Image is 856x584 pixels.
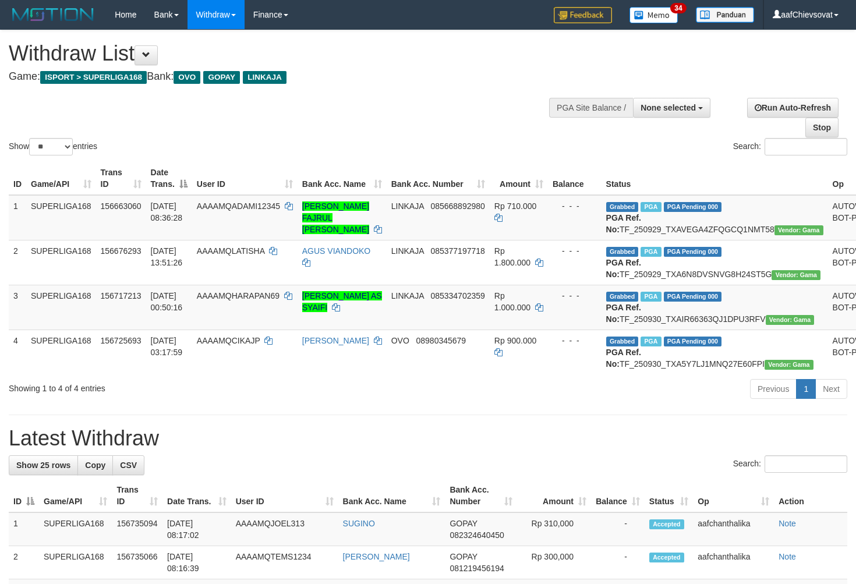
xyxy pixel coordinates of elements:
span: [DATE] 03:17:59 [151,336,183,357]
th: Amount: activate to sort column ascending [490,162,548,195]
span: 156663060 [101,201,142,211]
a: Run Auto-Refresh [747,98,839,118]
input: Search: [765,455,847,473]
td: [DATE] 08:16:39 [162,546,231,579]
td: 2 [9,546,39,579]
th: Game/API: activate to sort column ascending [39,479,112,512]
span: LINKAJA [391,246,424,256]
td: Rp 300,000 [517,546,591,579]
td: - [591,512,645,546]
img: panduan.png [696,7,754,23]
span: [DATE] 13:51:26 [151,246,183,267]
span: OVO [174,71,200,84]
div: - - - [553,200,597,212]
td: 3 [9,285,26,330]
h1: Latest Withdraw [9,427,847,450]
span: Rp 1.800.000 [494,246,530,267]
span: Copy [85,461,105,470]
td: 1 [9,512,39,546]
span: LINKAJA [243,71,286,84]
h4: Game: Bank: [9,71,559,83]
span: GOPAY [203,71,240,84]
input: Search: [765,138,847,155]
span: Copy 085668892980 to clipboard [430,201,484,211]
span: [DATE] 08:36:28 [151,201,183,222]
th: Bank Acc. Number: activate to sort column ascending [387,162,490,195]
a: Next [815,379,847,399]
div: - - - [553,245,597,257]
th: Bank Acc. Number: activate to sort column ascending [445,479,517,512]
span: Accepted [649,553,684,562]
a: SUGINO [343,519,375,528]
img: MOTION_logo.png [9,6,97,23]
th: User ID: activate to sort column ascending [231,479,338,512]
span: 34 [670,3,686,13]
span: GOPAY [450,552,477,561]
td: Rp 310,000 [517,512,591,546]
td: AAAAMQTEMS1234 [231,546,338,579]
td: SUPERLIGA168 [26,240,96,285]
span: AAAAMQHARAPAN69 [197,291,280,300]
a: [PERSON_NAME] [302,336,369,345]
label: Show entries [9,138,97,155]
td: SUPERLIGA168 [26,195,96,240]
a: 1 [796,379,816,399]
b: PGA Ref. No: [606,303,641,324]
a: Previous [750,379,797,399]
span: Rp 900.000 [494,336,536,345]
div: PGA Site Balance / [549,98,633,118]
span: Copy 085377197718 to clipboard [430,246,484,256]
span: Grabbed [606,247,639,257]
span: Grabbed [606,292,639,302]
th: User ID: activate to sort column ascending [192,162,298,195]
td: 1 [9,195,26,240]
span: Grabbed [606,337,639,346]
td: AAAAMQJOEL313 [231,512,338,546]
b: PGA Ref. No: [606,348,641,369]
th: Date Trans.: activate to sort column ascending [162,479,231,512]
span: CSV [120,461,137,470]
div: - - - [553,335,597,346]
span: Marked by aafnonsreyleab [641,292,661,302]
img: Feedback.jpg [554,7,612,23]
th: ID [9,162,26,195]
span: OVO [391,336,409,345]
th: Status [602,162,828,195]
td: TF_250930_TXA5Y7LJ1MNQ27E60FPI [602,330,828,374]
a: Note [779,519,796,528]
span: PGA Pending [664,247,722,257]
td: TF_250929_TXAVEGA4ZFQGCQ1NMT58 [602,195,828,240]
span: AAAAMQLATISHA [197,246,264,256]
td: SUPERLIGA168 [26,330,96,374]
span: 156725693 [101,336,142,345]
span: PGA Pending [664,292,722,302]
img: Button%20Memo.svg [629,7,678,23]
a: Copy [77,455,113,475]
span: Vendor URL: https://trx31.1velocity.biz [772,270,820,280]
th: Balance: activate to sort column ascending [591,479,645,512]
span: None selected [641,103,696,112]
a: [PERSON_NAME] [343,552,410,561]
span: PGA Pending [664,202,722,212]
th: Trans ID: activate to sort column ascending [96,162,146,195]
span: Copy 081219456194 to clipboard [450,564,504,573]
th: Date Trans.: activate to sort column descending [146,162,192,195]
td: [DATE] 08:17:02 [162,512,231,546]
label: Search: [733,138,847,155]
th: Balance [548,162,602,195]
span: AAAAMQADAMI12345 [197,201,280,211]
span: Vendor URL: https://trx31.1velocity.biz [774,225,823,235]
h1: Withdraw List [9,42,559,65]
div: - - - [553,290,597,302]
span: Marked by aafsoycanthlai [641,247,661,257]
td: - [591,546,645,579]
td: 2 [9,240,26,285]
button: None selected [633,98,710,118]
td: SUPERLIGA168 [39,512,112,546]
span: AAAAMQCIKAJP [197,336,260,345]
span: Vendor URL: https://trx31.1velocity.biz [766,315,815,325]
span: Rp 710.000 [494,201,536,211]
td: 4 [9,330,26,374]
span: Show 25 rows [16,461,70,470]
b: PGA Ref. No: [606,258,641,279]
